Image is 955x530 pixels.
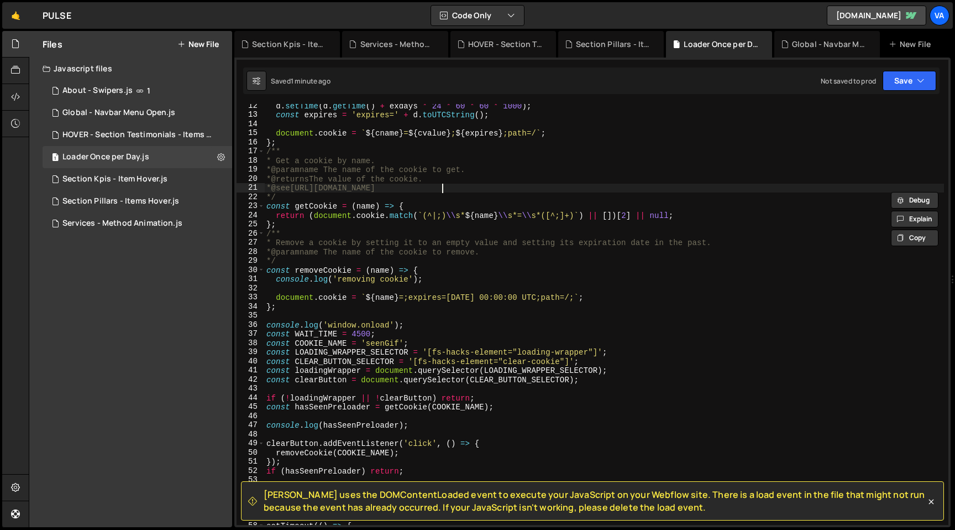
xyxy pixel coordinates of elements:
div: 30 [237,266,265,275]
div: 24 [237,211,265,220]
div: Not saved to prod [821,76,876,86]
div: 44 [237,393,265,403]
div: 16253/44878.js [43,212,232,235]
div: Services - Method Animation.js [360,39,435,50]
div: About - Swipers.js [62,86,133,96]
div: Section Kpis - Item Hover.js [252,39,327,50]
div: 34 [237,302,265,311]
button: Save [883,71,936,91]
h2: Files [43,38,62,50]
div: 16253/44426.js [43,102,232,124]
div: 16253/44429.js [43,190,232,212]
div: 25 [237,220,265,229]
div: 27 [237,238,265,247]
div: HOVER - Section Testimonials - Items Hover.js [468,39,543,50]
div: HOVER - Section Testimonials - Items Hover.js [62,130,215,140]
div: Section Kpis - Item Hover.js [62,174,167,184]
button: Copy [891,230,938,246]
div: Section Pillars - Items Hover.js [62,196,179,206]
div: 29 [237,256,265,266]
div: Javascript files [29,58,232,80]
div: Global - Navbar Menu Open.js [792,39,867,50]
div: 50 [237,448,265,458]
div: 32 [237,284,265,293]
div: New File [889,39,935,50]
div: 37 [237,329,265,339]
div: 16253/45325.js [43,124,236,146]
button: Explain [891,211,938,227]
button: Code Only [431,6,524,25]
div: 1 minute ago [291,76,330,86]
div: 16253/43838.js [43,80,232,102]
a: [DOMAIN_NAME] [827,6,926,25]
div: Section Pillars - Items Hover.js [576,39,650,50]
div: 52 [237,466,265,476]
a: Va [930,6,949,25]
div: 47 [237,420,265,430]
div: 21 [237,183,265,193]
div: 16253/45227.js [43,146,232,168]
div: 19 [237,165,265,174]
div: 56 [237,503,265,512]
div: 43 [237,384,265,393]
div: 41 [237,366,265,375]
div: 57 [237,512,265,521]
div: 39 [237,347,265,357]
div: 45 [237,402,265,412]
div: Saved [271,76,330,86]
div: 31 [237,274,265,284]
div: 40 [237,357,265,366]
div: 26 [237,229,265,238]
div: 33 [237,293,265,302]
div: 36 [237,320,265,330]
div: Loader Once per Day.js [62,152,149,162]
div: 54 [237,485,265,494]
div: 53 [237,475,265,485]
div: 51 [237,457,265,466]
div: 35 [237,311,265,320]
button: New File [177,40,219,49]
div: 14 [237,119,265,129]
div: 22 [237,193,265,202]
div: Global - Navbar Menu Open.js [62,108,175,118]
button: Debug [891,192,938,209]
div: 46 [237,412,265,421]
div: 28 [237,247,265,257]
a: 🤙 [2,2,29,29]
div: 49 [237,439,265,448]
div: 42 [237,375,265,384]
div: 15 [237,128,265,138]
div: 48 [237,430,265,439]
span: [PERSON_NAME] uses the DOMContentLoaded event to execute your JavaScript on your Webflow site. Th... [264,489,926,513]
div: Loader Once per Day.js [684,39,758,50]
div: 18 [237,156,265,165]
div: PULSE [43,9,71,22]
div: 20 [237,174,265,184]
div: 12 [237,101,265,111]
div: 16253/44485.js [43,168,232,190]
span: 1 [147,86,150,95]
div: 55 [237,493,265,503]
div: 38 [237,339,265,348]
div: 17 [237,147,265,156]
span: 1 [52,154,59,163]
div: Services - Method Animation.js [62,219,182,228]
div: 13 [237,110,265,119]
div: 16 [237,138,265,147]
div: 23 [237,201,265,211]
